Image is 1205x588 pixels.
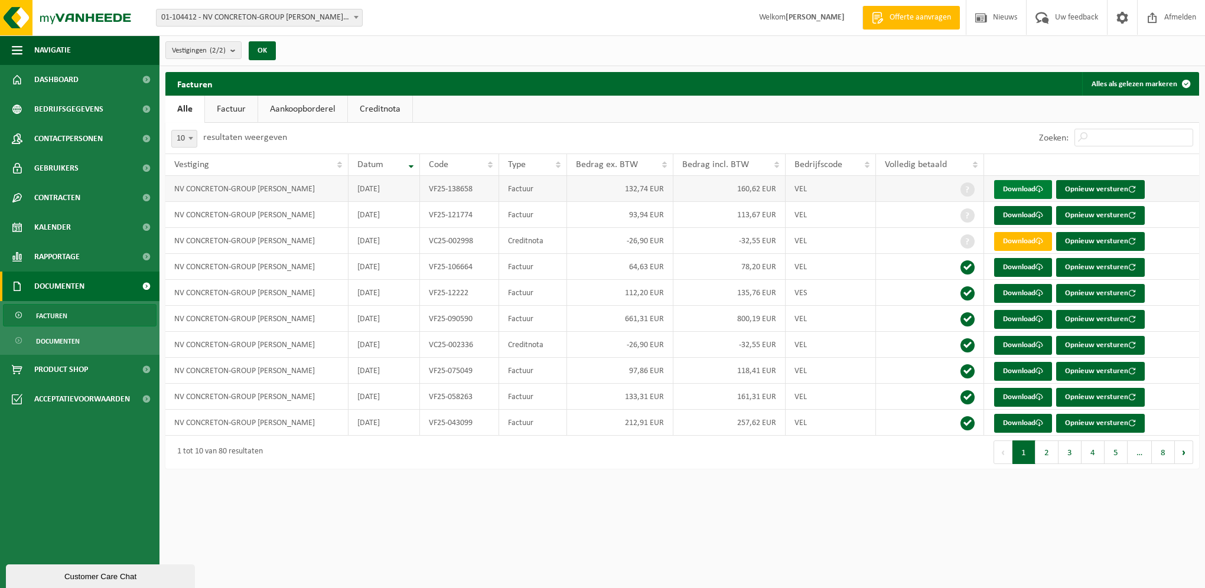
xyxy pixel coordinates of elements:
[1056,232,1145,251] button: Opnieuw versturen
[1056,284,1145,303] button: Opnieuw versturen
[567,202,673,228] td: 93,94 EUR
[165,202,349,228] td: NV CONCRETON-GROUP [PERSON_NAME]
[786,228,876,254] td: VEL
[34,183,80,213] span: Contracten
[994,336,1052,355] a: Download
[1082,440,1105,464] button: 4
[165,280,349,306] td: NV CONCRETON-GROUP [PERSON_NAME]
[3,304,157,326] a: Facturen
[165,72,224,95] h2: Facturen
[172,130,197,147] span: 10
[673,202,786,228] td: 113,67 EUR
[786,202,876,228] td: VEL
[994,232,1052,251] a: Download
[34,124,103,153] span: Contactpersonen
[499,280,567,306] td: Factuur
[34,272,84,301] span: Documenten
[349,280,420,306] td: [DATE]
[349,254,420,280] td: [DATE]
[420,228,499,254] td: VC25-002998
[994,180,1052,199] a: Download
[165,358,349,384] td: NV CONCRETON-GROUP [PERSON_NAME]
[567,176,673,202] td: 132,74 EUR
[499,358,567,384] td: Factuur
[165,254,349,280] td: NV CONCRETON-GROUP [PERSON_NAME]
[885,160,947,169] span: Volledig betaald
[673,358,786,384] td: 118,41 EUR
[786,410,876,436] td: VEL
[786,176,876,202] td: VEL
[165,332,349,358] td: NV CONCRETON-GROUP [PERSON_NAME]
[567,410,673,436] td: 212,91 EUR
[420,306,499,332] td: VF25-090590
[887,12,954,24] span: Offerte aanvragen
[1056,206,1145,225] button: Opnieuw versturen
[1056,258,1145,277] button: Opnieuw versturen
[165,41,242,59] button: Vestigingen(2/2)
[994,206,1052,225] a: Download
[1059,440,1082,464] button: 3
[171,130,197,148] span: 10
[1056,414,1145,433] button: Opnieuw versturen
[349,202,420,228] td: [DATE]
[499,332,567,358] td: Creditnota
[171,442,263,463] div: 1 tot 10 van 80 resultaten
[567,358,673,384] td: 97,86 EUR
[349,384,420,410] td: [DATE]
[349,332,420,358] td: [DATE]
[157,9,362,26] span: 01-104412 - NV CONCRETON-GROUP W.NAESSENS - SCHENDELBEKE
[673,280,786,306] td: 135,76 EUR
[6,562,197,588] iframe: chat widget
[786,332,876,358] td: VEL
[249,41,276,60] button: OK
[34,94,103,124] span: Bedrijfsgegevens
[673,228,786,254] td: -32,55 EUR
[567,332,673,358] td: -26,90 EUR
[1056,180,1145,199] button: Opnieuw versturen
[1056,310,1145,329] button: Opnieuw versturen
[567,254,673,280] td: 64,63 EUR
[673,332,786,358] td: -32,55 EUR
[34,384,130,414] span: Acceptatievoorwaarden
[994,258,1052,277] a: Download
[994,362,1052,381] a: Download
[499,410,567,436] td: Factuur
[203,133,287,142] label: resultaten weergeven
[673,384,786,410] td: 161,31 EUR
[349,410,420,436] td: [DATE]
[567,280,673,306] td: 112,20 EUR
[3,329,157,352] a: Documenten
[862,6,960,30] a: Offerte aanvragen
[1056,388,1145,407] button: Opnieuw versturen
[567,384,673,410] td: 133,31 EUR
[165,384,349,410] td: NV CONCRETON-GROUP [PERSON_NAME]
[349,228,420,254] td: [DATE]
[786,254,876,280] td: VEL
[1056,336,1145,355] button: Opnieuw versturen
[156,9,363,27] span: 01-104412 - NV CONCRETON-GROUP W.NAESSENS - SCHENDELBEKE
[420,410,499,436] td: VF25-043099
[567,228,673,254] td: -26,90 EUR
[508,160,526,169] span: Type
[682,160,749,169] span: Bedrag incl. BTW
[1012,440,1035,464] button: 1
[429,160,448,169] span: Code
[499,384,567,410] td: Factuur
[165,306,349,332] td: NV CONCRETON-GROUP [PERSON_NAME]
[205,96,258,123] a: Factuur
[994,414,1052,433] a: Download
[36,330,80,352] span: Documenten
[786,358,876,384] td: VEL
[420,280,499,306] td: VF25-12222
[34,153,79,183] span: Gebruikers
[420,358,499,384] td: VF25-075049
[994,440,1012,464] button: Previous
[165,410,349,436] td: NV CONCRETON-GROUP [PERSON_NAME]
[1105,440,1128,464] button: 5
[786,384,876,410] td: VEL
[499,228,567,254] td: Creditnota
[673,306,786,332] td: 800,19 EUR
[994,310,1052,329] a: Download
[420,384,499,410] td: VF25-058263
[34,355,88,384] span: Product Shop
